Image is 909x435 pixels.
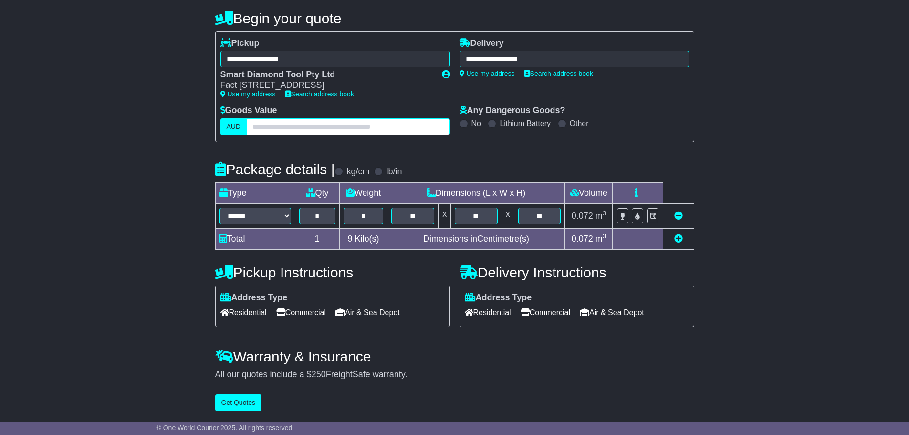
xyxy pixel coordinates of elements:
div: All our quotes include a $ FreightSafe warranty. [215,370,694,380]
td: Volume [565,182,613,203]
a: Use my address [460,70,515,77]
label: kg/cm [346,167,369,177]
td: x [502,203,514,228]
label: Address Type [220,293,288,303]
span: Commercial [276,305,326,320]
span: m [596,234,606,244]
label: Other [570,119,589,128]
td: Kilo(s) [339,228,387,249]
a: Search address book [285,90,354,98]
label: Pickup [220,38,260,49]
div: Smart Diamond Tool Pty Ltd [220,70,432,80]
span: Residential [220,305,267,320]
label: Address Type [465,293,532,303]
a: Use my address [220,90,276,98]
td: Type [215,182,295,203]
a: Search address book [524,70,593,77]
td: 1 [295,228,339,249]
td: Weight [339,182,387,203]
span: Residential [465,305,511,320]
label: Delivery [460,38,504,49]
label: No [471,119,481,128]
span: 0.072 [572,211,593,221]
span: 9 [347,234,352,244]
button: Get Quotes [215,394,262,411]
td: x [439,203,451,228]
h4: Delivery Instructions [460,265,694,280]
a: Remove this item [674,211,683,221]
span: m [596,211,606,221]
td: Qty [295,182,339,203]
td: Total [215,228,295,249]
span: Commercial [521,305,570,320]
td: Dimensions (L x W x H) [387,182,565,203]
a: Add new item [674,234,683,244]
label: Lithium Battery [500,119,551,128]
label: lb/in [386,167,402,177]
span: Air & Sea Depot [580,305,644,320]
h4: Package details | [215,161,335,177]
div: Fact [STREET_ADDRESS] [220,80,432,91]
span: 250 [312,370,326,379]
span: © One World Courier 2025. All rights reserved. [157,424,294,432]
span: Air & Sea Depot [335,305,400,320]
sup: 3 [603,233,606,240]
h4: Pickup Instructions [215,265,450,280]
label: AUD [220,118,247,135]
span: 0.072 [572,234,593,244]
label: Any Dangerous Goods? [460,106,565,116]
label: Goods Value [220,106,277,116]
h4: Begin your quote [215,11,694,26]
td: Dimensions in Centimetre(s) [387,228,565,249]
sup: 3 [603,210,606,217]
h4: Warranty & Insurance [215,349,694,364]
